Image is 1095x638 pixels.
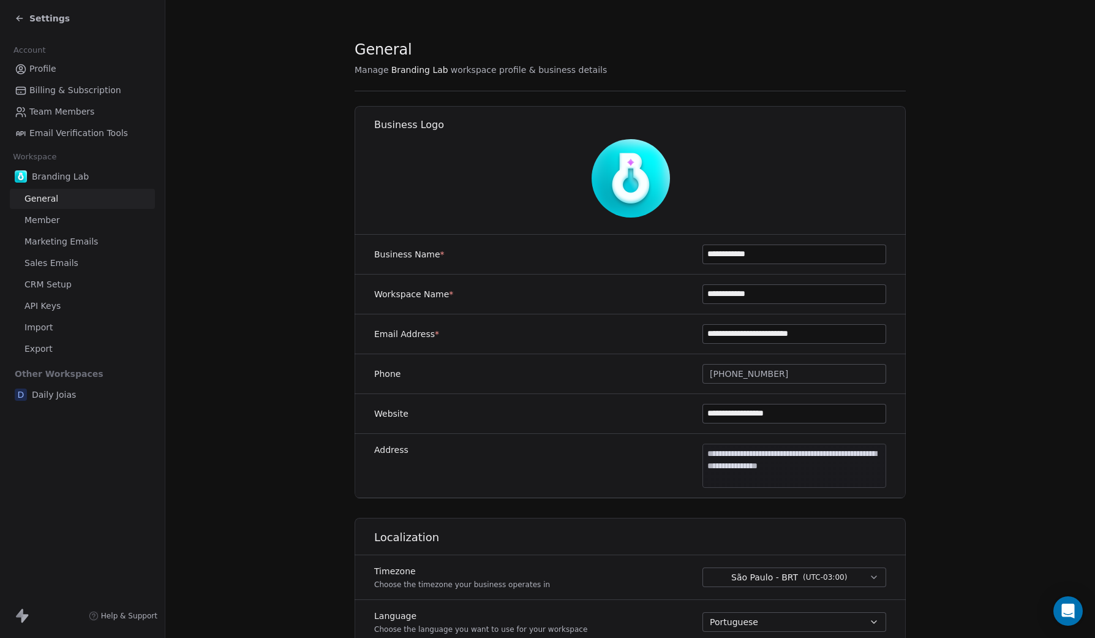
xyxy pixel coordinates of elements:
span: General [355,40,412,59]
span: Help & Support [101,611,157,621]
span: D [15,389,27,401]
span: São Paulo - BRT [731,571,798,583]
button: São Paulo - BRT(UTC-03:00) [702,568,886,587]
label: Address [374,444,408,456]
a: Sales Emails [10,253,155,273]
span: Email Verification Tools [29,127,128,140]
label: Phone [374,368,401,380]
label: Workspace Name [374,288,453,300]
span: Portuguese [710,616,758,628]
h1: Localization [374,530,906,545]
p: Choose the timezone your business operates in [374,580,550,590]
span: Branding Lab [32,170,89,183]
label: Website [374,408,408,420]
span: Marketing Emails [24,235,98,248]
a: API Keys [10,296,155,316]
label: Language [374,610,587,622]
span: Workspace [8,148,62,166]
span: Team Members [29,105,94,118]
span: General [24,192,58,205]
span: Daily Joias [32,389,76,401]
a: Marketing Emails [10,232,155,252]
a: Import [10,317,155,338]
label: Timezone [374,565,550,577]
span: Manage [355,64,389,76]
span: Import [24,321,53,334]
a: Team Members [10,102,155,122]
span: Billing & Subscription [29,84,121,97]
a: Profile [10,59,155,79]
button: [PHONE_NUMBER] [702,364,886,384]
span: Account [8,41,51,59]
span: Other Workspaces [10,364,108,384]
span: workspace profile & business details [451,64,608,76]
a: CRM Setup [10,275,155,295]
img: Symbol%20Brandinglab%20BL%20square%20Primary%20APP.png [592,139,670,218]
div: Open Intercom Messenger [1053,596,1083,626]
span: API Keys [24,300,61,313]
span: Settings [29,12,70,25]
a: Help & Support [89,611,157,621]
span: Export [24,343,53,355]
img: Symbol%20Brandinglab%20BL%20square%20Primary%20APP.png [15,170,27,183]
span: Branding Lab [391,64,448,76]
a: Billing & Subscription [10,80,155,101]
p: Choose the language you want to use for your workspace [374,625,587,634]
span: Sales Emails [24,257,78,270]
span: Profile [29,63,56,75]
a: Member [10,210,155,230]
span: CRM Setup [24,278,72,291]
a: Export [10,339,155,359]
a: Email Verification Tools [10,123,155,143]
a: Settings [15,12,70,25]
label: Business Name [374,248,445,260]
span: ( UTC-03:00 ) [803,572,847,583]
label: Email Address [374,328,439,340]
span: [PHONE_NUMBER] [710,368,788,381]
a: General [10,189,155,209]
span: Member [24,214,60,227]
h1: Business Logo [374,118,906,132]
